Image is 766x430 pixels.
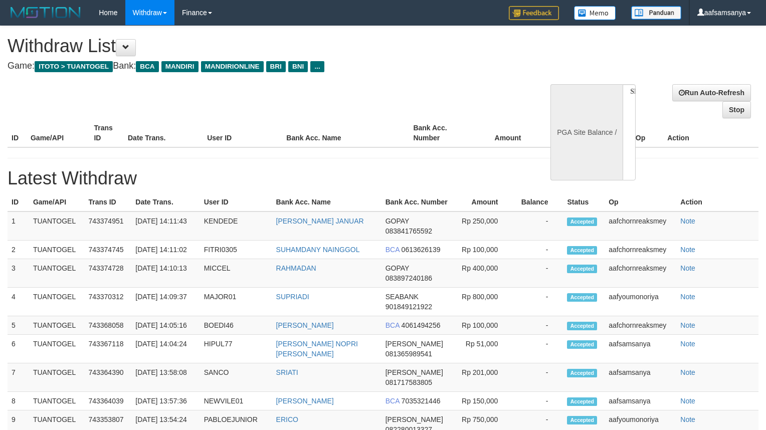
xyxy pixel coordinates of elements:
a: [PERSON_NAME] [276,321,334,329]
span: 901849121922 [386,303,432,311]
span: SEABANK [386,293,419,301]
th: Bank Acc. Name [272,193,381,211]
a: Note [680,264,695,272]
a: Note [680,397,695,405]
td: aafchornreaksmey [605,316,676,335]
span: Accepted [567,416,597,424]
td: TUANTOGEL [29,211,85,241]
td: - [513,335,563,363]
th: Action [676,193,758,211]
span: [PERSON_NAME] [386,340,443,348]
th: Balance [536,119,594,147]
img: Button%20Memo.svg [574,6,616,20]
span: GOPAY [386,264,409,272]
span: 0613626139 [402,246,441,254]
h4: Game: Bank: [8,61,501,71]
a: [PERSON_NAME] NOPRI [PERSON_NAME] [276,340,358,358]
span: BCA [386,321,400,329]
td: 7 [8,363,29,392]
th: Bank Acc. Name [282,119,409,147]
td: 5 [8,316,29,335]
td: HIPUL77 [200,335,272,363]
td: [DATE] 13:58:08 [131,363,200,392]
td: [DATE] 14:10:13 [131,259,200,288]
td: TUANTOGEL [29,392,85,410]
td: aafchornreaksmey [605,241,676,259]
td: 743374745 [84,241,131,259]
td: Rp 51,000 [454,335,513,363]
span: Accepted [567,246,597,255]
a: [PERSON_NAME] JANUAR [276,217,364,225]
td: 743367118 [84,335,131,363]
td: 1 [8,211,29,241]
a: Note [680,340,695,348]
th: Status [563,193,605,211]
td: Rp 250,000 [454,211,513,241]
td: 2 [8,241,29,259]
span: 081717583805 [386,378,432,386]
span: Accepted [567,369,597,377]
td: 8 [8,392,29,410]
span: Accepted [567,340,597,349]
a: Note [680,368,695,376]
th: Amount [473,119,536,147]
td: Rp 201,000 [454,363,513,392]
td: Rp 150,000 [454,392,513,410]
div: PGA Site Balance / [550,84,623,180]
a: Stop [722,101,751,118]
th: Trans ID [84,193,131,211]
span: MANDIRIONLINE [201,61,264,72]
span: Accepted [567,218,597,226]
span: Accepted [567,322,597,330]
h1: Latest Withdraw [8,168,758,188]
td: aafsamsanya [605,363,676,392]
td: 743364390 [84,363,131,392]
a: ERICO [276,415,298,423]
a: SUPRIADI [276,293,309,301]
th: Date Trans. [124,119,203,147]
th: Action [663,119,758,147]
th: User ID [203,119,282,147]
img: Feedback.jpg [509,6,559,20]
a: Run Auto-Refresh [672,84,751,101]
img: MOTION_logo.png [8,5,84,20]
span: Accepted [567,397,597,406]
td: aafyoumonoriya [605,288,676,316]
th: Trans ID [90,119,124,147]
td: Rp 100,000 [454,316,513,335]
th: Balance [513,193,563,211]
td: BOEDI46 [200,316,272,335]
span: ... [310,61,324,72]
th: ID [8,193,29,211]
a: Note [680,415,695,423]
span: 4061494256 [402,321,441,329]
span: 7035321446 [402,397,441,405]
h1: Withdraw List [8,36,501,56]
td: KENDEDE [200,211,272,241]
span: ITOTO > TUANTOGEL [35,61,113,72]
span: BCA [136,61,158,72]
td: 743364039 [84,392,131,410]
td: [DATE] 14:04:24 [131,335,200,363]
a: RAHMADAN [276,264,316,272]
td: [DATE] 14:11:02 [131,241,200,259]
span: MANDIRI [161,61,199,72]
a: Note [680,293,695,301]
th: User ID [200,193,272,211]
td: MICCEL [200,259,272,288]
a: SRIATI [276,368,298,376]
td: aafsamsanya [605,392,676,410]
td: Rp 100,000 [454,241,513,259]
td: - [513,392,563,410]
th: ID [8,119,27,147]
span: BRI [266,61,286,72]
span: GOPAY [386,217,409,225]
td: Rp 800,000 [454,288,513,316]
th: Date Trans. [131,193,200,211]
td: [DATE] 14:09:37 [131,288,200,316]
td: aafchornreaksmey [605,211,676,241]
td: Rp 400,000 [454,259,513,288]
td: 4 [8,288,29,316]
span: [PERSON_NAME] [386,368,443,376]
td: SANCO [200,363,272,392]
